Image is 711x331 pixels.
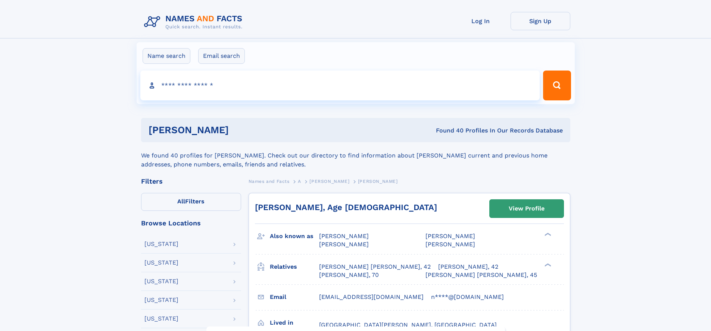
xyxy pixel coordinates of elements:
h3: Also known as [270,230,319,243]
span: [PERSON_NAME] [309,179,349,184]
div: Found 40 Profiles In Our Records Database [332,127,563,135]
button: Search Button [543,71,571,100]
div: [US_STATE] [144,260,178,266]
a: View Profile [490,200,564,218]
label: Filters [141,193,241,211]
a: A [298,177,301,186]
input: search input [140,71,540,100]
div: ❯ [543,262,552,267]
h3: Lived in [270,316,319,329]
a: Sign Up [511,12,570,30]
div: ❯ [543,232,552,237]
span: [PERSON_NAME] [425,232,475,240]
span: [EMAIL_ADDRESS][DOMAIN_NAME] [319,293,424,300]
div: [US_STATE] [144,241,178,247]
a: [PERSON_NAME], Age [DEMOGRAPHIC_DATA] [255,203,437,212]
h1: [PERSON_NAME] [149,125,333,135]
div: [US_STATE] [144,316,178,322]
a: Log In [451,12,511,30]
div: [US_STATE] [144,297,178,303]
label: Name search [143,48,190,64]
div: [US_STATE] [144,278,178,284]
div: We found 40 profiles for [PERSON_NAME]. Check out our directory to find information about [PERSON... [141,142,570,169]
span: All [177,198,185,205]
a: [PERSON_NAME] [PERSON_NAME], 45 [425,271,537,279]
a: Names and Facts [249,177,290,186]
div: Filters [141,178,241,185]
span: [PERSON_NAME] [358,179,398,184]
img: Logo Names and Facts [141,12,249,32]
a: [PERSON_NAME], 70 [319,271,379,279]
h3: Relatives [270,260,319,273]
div: Browse Locations [141,220,241,227]
span: [PERSON_NAME] [319,232,369,240]
a: [PERSON_NAME] [PERSON_NAME], 42 [319,263,431,271]
span: [GEOGRAPHIC_DATA][PERSON_NAME], [GEOGRAPHIC_DATA] [319,321,497,328]
h3: Email [270,291,319,303]
a: [PERSON_NAME] [309,177,349,186]
div: View Profile [509,200,545,217]
label: Email search [198,48,245,64]
a: [PERSON_NAME], 42 [438,263,498,271]
span: [PERSON_NAME] [425,241,475,248]
span: A [298,179,301,184]
span: [PERSON_NAME] [319,241,369,248]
